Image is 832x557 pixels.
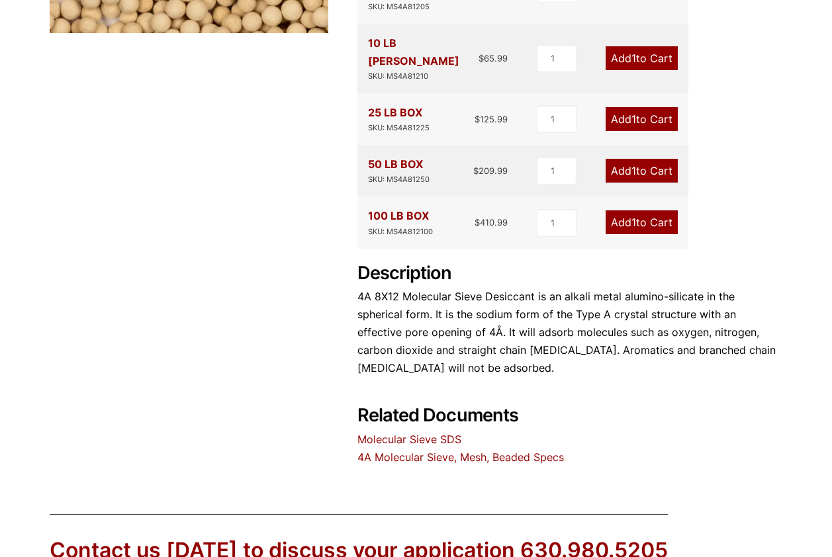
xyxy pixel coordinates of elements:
[475,114,480,124] span: $
[368,122,430,134] div: SKU: MS4A81225
[631,164,636,177] span: 1
[631,216,636,229] span: 1
[473,165,508,176] bdi: 209.99
[368,207,433,237] div: 100 LB BOX
[475,114,508,124] bdi: 125.99
[606,210,678,234] a: Add1to Cart
[357,433,461,446] a: Molecular Sieve SDS
[631,112,636,126] span: 1
[606,107,678,131] a: Add1to Cart
[368,70,479,83] div: SKU: MS4A81210
[368,173,430,186] div: SKU: MS4A81250
[473,165,479,176] span: $
[475,217,480,228] span: $
[479,53,484,64] span: $
[368,1,479,13] div: SKU: MS4A81205
[606,46,678,70] a: Add1to Cart
[357,450,564,464] a: 4A Molecular Sieve, Mesh, Beaded Specs
[475,217,508,228] bdi: 410.99
[368,155,430,186] div: 50 LB BOX
[368,226,433,238] div: SKU: MS4A812100
[631,52,636,65] span: 1
[606,159,678,183] a: Add1to Cart
[368,104,430,134] div: 25 LB BOX
[479,53,508,64] bdi: 65.99
[357,288,782,378] p: 4A 8X12 Molecular Sieve Desiccant is an alkali metal alumino-silicate in the spherical form. It i...
[357,263,782,284] h2: Description
[368,34,479,83] div: 10 LB [PERSON_NAME]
